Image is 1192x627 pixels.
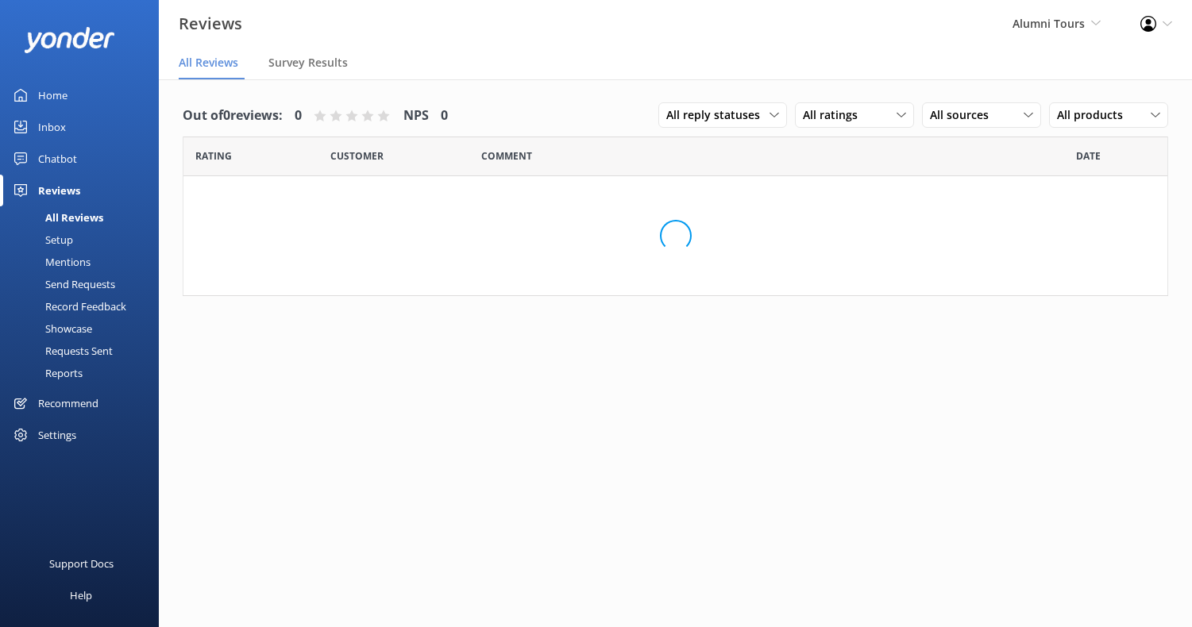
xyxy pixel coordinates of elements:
[441,106,448,126] h4: 0
[183,106,283,126] h4: Out of 0 reviews:
[10,229,159,251] a: Setup
[10,317,159,340] a: Showcase
[38,387,98,419] div: Recommend
[330,148,384,163] span: Date
[10,273,115,295] div: Send Requests
[10,295,159,317] a: Record Feedback
[10,251,91,273] div: Mentions
[38,79,68,111] div: Home
[403,106,429,126] h4: NPS
[38,419,76,451] div: Settings
[195,148,232,163] span: Date
[10,340,159,362] a: Requests Sent
[38,111,66,143] div: Inbox
[10,251,159,273] a: Mentions
[930,106,998,124] span: All sources
[268,55,348,71] span: Survey Results
[481,148,532,163] span: Question
[10,206,103,229] div: All Reviews
[24,27,115,53] img: yonder-white-logo.png
[38,143,77,175] div: Chatbot
[1013,16,1085,31] span: Alumni Tours
[38,175,80,206] div: Reviews
[70,579,92,611] div: Help
[179,11,242,37] h3: Reviews
[49,548,114,579] div: Support Docs
[10,229,73,251] div: Setup
[179,55,238,71] span: All Reviews
[10,206,159,229] a: All Reviews
[10,362,159,384] a: Reports
[1057,106,1132,124] span: All products
[10,317,92,340] div: Showcase
[10,362,83,384] div: Reports
[10,340,113,362] div: Requests Sent
[10,295,126,317] div: Record Feedback
[10,273,159,295] a: Send Requests
[666,106,770,124] span: All reply statuses
[1076,148,1101,163] span: Date
[803,106,867,124] span: All ratings
[295,106,302,126] h4: 0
